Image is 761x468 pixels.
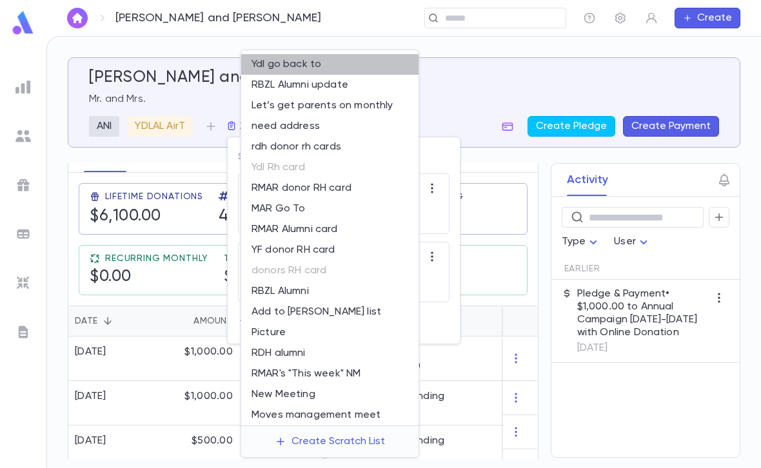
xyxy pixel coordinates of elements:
li: Picture [241,322,419,343]
button: Create Scratch List [241,431,419,452]
li: RBZL Alumni [241,281,419,302]
li: rdh donor rh cards [241,137,419,157]
div: Create Scratch List [292,435,385,448]
li: RMAR's "This week" NM [241,364,419,384]
li: RBZL Alumni update [241,75,419,95]
li: Let’s get parents on monthly [241,95,419,116]
li: Moves management meet [241,405,419,425]
li: Add to [PERSON_NAME] list [241,302,419,322]
li: RDH alumni [241,343,419,364]
li: New Meeting [241,384,419,405]
li: RMAR Alumni card [241,219,419,240]
li: Ydl go back to [241,54,419,75]
li: RMAR donor RH card [241,178,419,199]
li: MAR Go To [241,199,419,219]
li: YF donor RH card [241,240,419,260]
li: need address [241,116,419,137]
